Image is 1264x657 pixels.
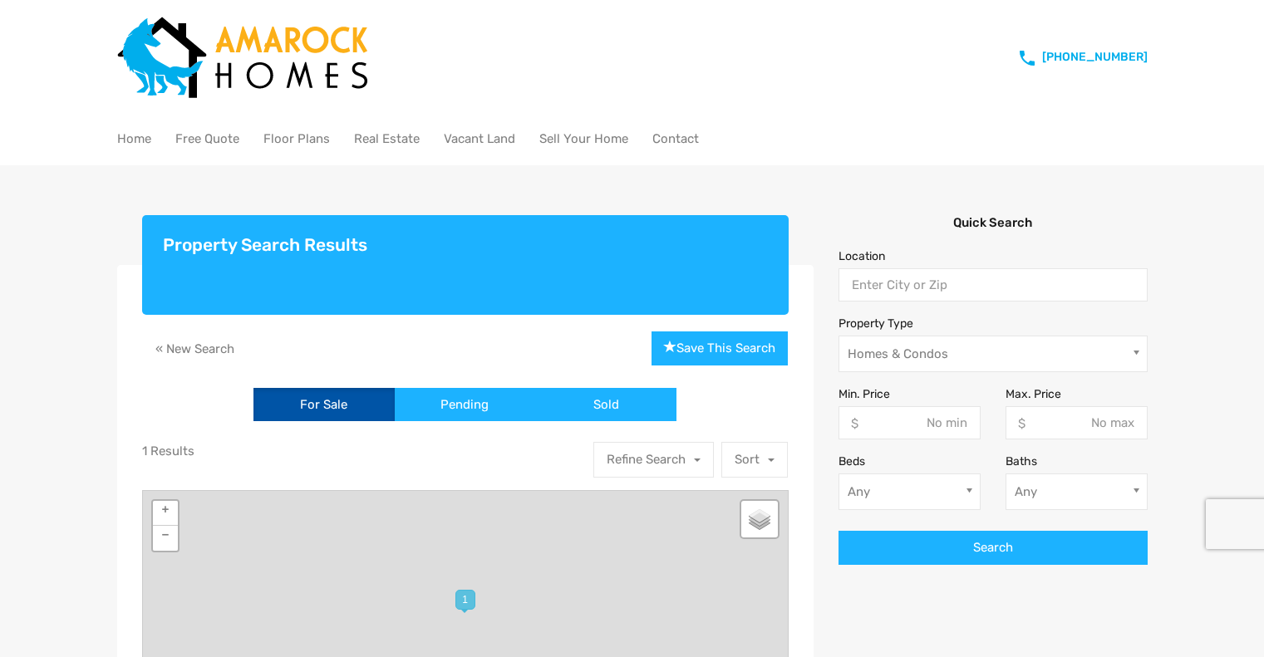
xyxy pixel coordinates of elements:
[117,115,151,163] a: Home
[1042,50,1148,64] a: [PHONE_NUMBER]
[1006,455,1037,469] label: Baths
[848,484,967,499] span: Any
[253,388,395,422] a: For Sale
[839,215,1148,230] h3: Quick Search
[839,388,890,402] label: Min. Price
[539,115,628,163] a: Sell Your Home
[117,17,367,98] img: Amarock Homes
[163,232,768,258] h1: Property Search Results
[851,414,858,434] div: $
[593,442,714,478] button: Refine Search
[1018,414,1025,434] div: $
[839,317,913,331] label: Property Type
[1006,406,1148,440] input: Max Price
[741,501,778,537] a: Layers
[263,115,330,163] a: Floor Plans
[839,268,1148,302] input: Location
[839,250,885,264] label: Location
[444,115,515,163] a: Vacant Land
[1015,484,1134,499] span: Any
[1006,388,1061,402] label: Max. Price
[354,115,420,163] a: Real Estate
[839,455,865,469] label: Beds
[839,531,1148,565] button: Search
[721,442,788,478] button: Sort
[455,590,475,610] div: 1
[839,406,981,440] input: Min Price
[153,526,178,551] a: Zoom out
[153,501,178,526] a: Zoom in
[535,388,676,422] a: Sold
[130,442,353,461] div: 1 Results
[395,388,536,422] a: Pending
[142,331,248,367] a: « New Search
[848,346,1134,361] span: Homes & Condos
[175,115,239,163] a: Free Quote
[652,115,699,163] a: Contact
[652,331,788,365] button: Save This Search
